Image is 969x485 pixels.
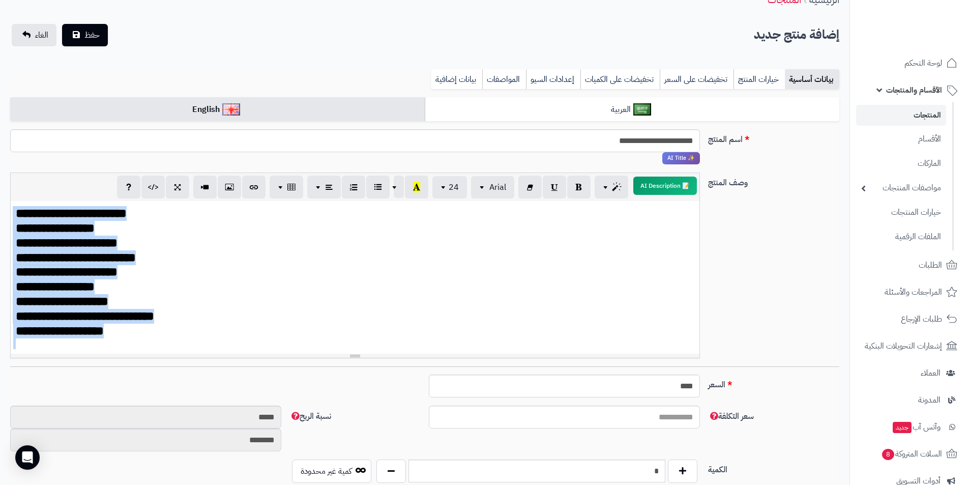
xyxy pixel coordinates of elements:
a: العربية [425,97,839,122]
a: الماركات [856,153,946,175]
span: الغاء [35,29,48,41]
h2: إضافة منتج جديد [754,24,839,45]
a: تخفيضات على الكميات [580,69,660,90]
a: وآتس آبجديد [856,415,963,439]
span: وآتس آب [892,420,941,434]
span: الأقسام والمنتجات [886,83,942,97]
span: انقر لاستخدام رفيقك الذكي [662,152,700,164]
img: logo-2.png [900,28,959,50]
a: الغاء [12,24,56,46]
a: إعدادات السيو [526,69,580,90]
span: إشعارات التحويلات البنكية [865,339,942,353]
a: المواصفات [482,69,526,90]
span: المراجعات والأسئلة [885,285,942,299]
span: جديد [893,422,912,433]
button: Arial [471,176,514,198]
span: Arial [489,181,506,193]
a: المراجعات والأسئلة [856,280,963,304]
div: Open Intercom Messenger [15,445,40,470]
span: السلات المتروكة [881,447,942,461]
label: الكمية [704,460,843,476]
span: طلبات الإرجاع [901,312,942,326]
a: بيانات إضافية [431,69,482,90]
a: السلات المتروكة8 [856,442,963,466]
a: المدونة [856,388,963,412]
a: مواصفات المنتجات [856,177,946,199]
span: نسبة الربح [289,410,331,422]
span: 8 [882,449,894,460]
button: 24 [432,176,467,198]
a: الملفات الرقمية [856,226,946,248]
span: لوحة التحكم [904,56,942,70]
a: بيانات أساسية [785,69,839,90]
label: وصف المنتج [704,173,843,189]
a: الأقسام [856,128,946,150]
a: العملاء [856,361,963,385]
a: خيارات المنتجات [856,202,946,223]
a: تخفيضات على السعر [660,69,733,90]
a: طلبات الإرجاع [856,307,963,331]
span: العملاء [921,366,941,380]
button: حفظ [62,24,108,46]
a: English [10,97,425,122]
label: السعر [704,375,843,391]
span: سعر التكلفة [708,410,754,422]
span: المدونة [918,393,941,407]
img: العربية [633,103,651,116]
a: إشعارات التحويلات البنكية [856,334,963,358]
span: 24 [449,181,459,193]
a: الطلبات [856,253,963,277]
button: 📝 AI Description [633,177,697,195]
a: لوحة التحكم [856,51,963,75]
span: حفظ [84,29,100,41]
label: اسم المنتج [704,129,843,146]
a: خيارات المنتج [733,69,785,90]
img: English [222,103,240,116]
span: الطلبات [919,258,942,272]
a: المنتجات [856,105,946,126]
